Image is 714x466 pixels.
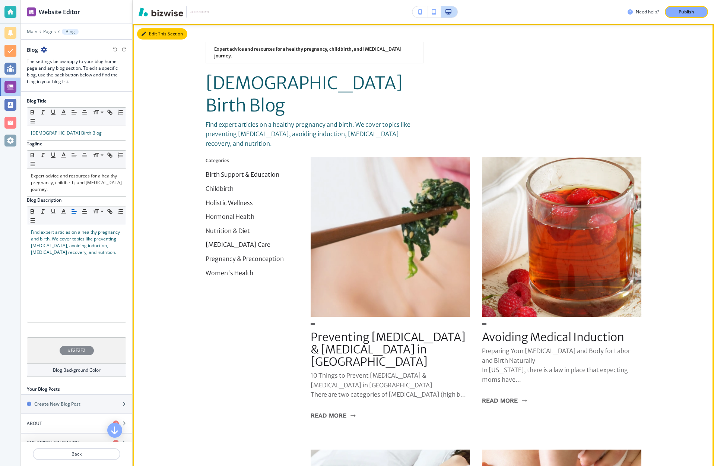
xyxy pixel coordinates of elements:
[53,367,101,374] h4: Blog Background Color
[27,337,126,377] button: #F2F2F2Blog Background Color
[206,121,412,147] span: Find expert articles on a healthy pregnancy and birth. We cover topics like preventing [MEDICAL_D...
[206,72,406,116] span: [DEMOGRAPHIC_DATA] Birth Blog
[206,198,253,212] button: Holistic Wellness
[206,240,270,254] button: [MEDICAL_DATA] Care
[311,406,355,426] button: Read More
[311,331,470,368] h3: Preventing [MEDICAL_DATA] & [MEDICAL_DATA] in [GEOGRAPHIC_DATA]
[66,29,75,34] p: Blog
[206,198,253,208] p: Holistic Wellness
[311,390,470,400] p: There are two categories of [MEDICAL_DATA] (high b...
[679,9,694,15] p: Publish
[206,170,279,184] button: Birth Support & Education
[27,29,37,34] button: Main
[206,254,284,264] p: Pregnancy & Preconception
[62,29,79,35] button: Blog
[27,98,47,104] h2: Blog Title
[21,434,132,453] button: CHILDBIRTH EDUCATION
[665,6,708,18] button: Publish
[206,157,305,164] p: Categories
[311,157,470,317] img: Preventing High Blood Pressure & Preeclampsia in Pregnancy
[27,197,62,204] h2: Blog Description
[34,401,80,407] h2: Create New Blog Post
[139,7,183,16] img: Bizwise Logo
[27,141,42,147] h2: Tagline
[482,365,641,384] p: In [US_STATE], there is a law in place that expecting moms have...
[206,212,254,226] button: Hormonal Health
[206,226,250,236] p: Nutrition & Diet
[206,184,234,198] button: Childbirth
[31,130,102,136] span: [DEMOGRAPHIC_DATA] Birth Blog
[206,254,284,268] button: Pregnancy & Preconception
[43,29,56,34] button: Pages
[636,9,659,15] h3: Need help?
[482,391,527,411] button: Read More
[482,331,641,343] h3: Avoiding Medical Induction
[68,347,85,354] h4: #F2F2F2
[27,7,36,16] img: editor icon
[27,440,79,446] h4: CHILDBIRTH EDUCATION
[214,46,402,59] span: Expert advice and resources for a healthy pregnancy, childbirth, and [MEDICAL_DATA] journey.
[206,170,279,180] p: Birth Support & Education
[27,58,126,85] h3: The settings below apply to your blog home page and any blog section. To edit a specific blog, us...
[137,28,187,40] button: Edit This Section
[21,395,132,413] button: Create New Blog Post
[27,420,42,427] h4: ABOUT
[27,386,60,393] h2: Your Blog Posts
[311,371,470,390] p: 10 Things to Prevent [MEDICAL_DATA] & [MEDICAL_DATA] in [GEOGRAPHIC_DATA]
[34,451,120,457] p: Back
[482,346,641,365] p: Preparing Your [MEDICAL_DATA] and Body for Labor and Birth Naturally
[206,212,254,222] p: Hormonal Health
[206,226,250,240] button: Nutrition & Diet
[206,184,234,194] p: Childbirth
[206,240,270,250] p: [MEDICAL_DATA] Care
[27,46,38,54] h2: Blog
[206,268,253,278] p: Women's Health
[33,448,120,460] button: Back
[482,157,641,317] img: Avoiding Medical Induction
[31,173,123,192] span: Expert advice and resources for a healthy pregnancy, childbirth, and [MEDICAL_DATA] journey.
[190,10,210,14] img: Your Logo
[39,7,80,16] h2: Website Editor
[31,229,121,255] span: Find expert articles on a healthy pregnancy and birth. We cover topics like preventing [MEDICAL_D...
[21,414,132,434] button: ABOUT
[206,268,253,283] button: Women's Health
